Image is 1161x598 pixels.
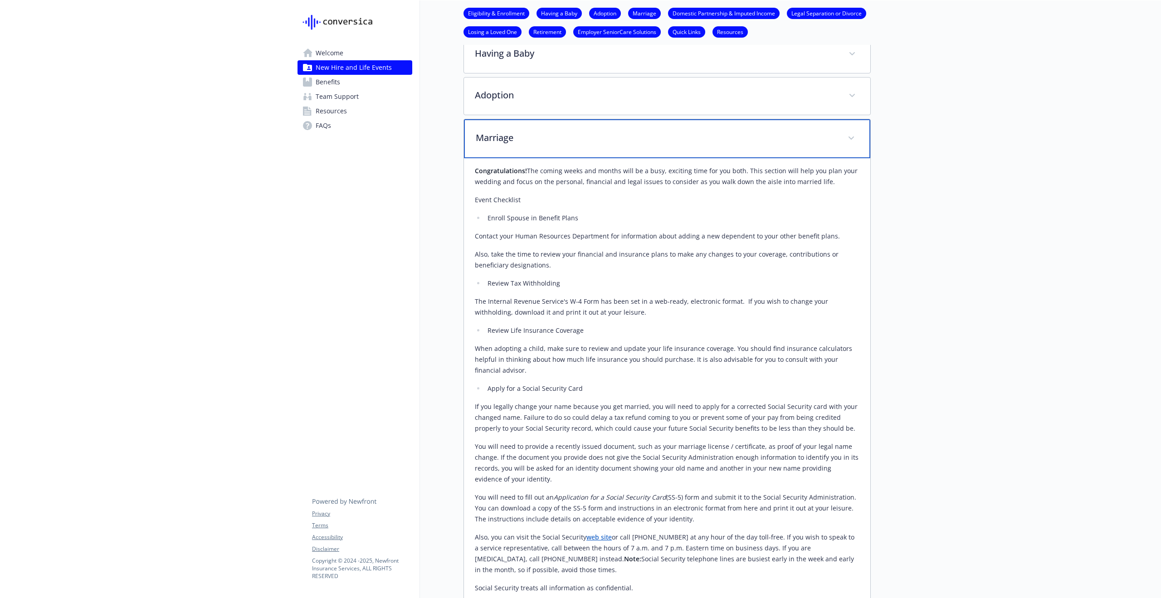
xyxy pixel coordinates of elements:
[298,75,412,89] a: Benefits
[298,60,412,75] a: New Hire and Life Events
[312,557,412,580] p: Copyright © 2024 - 2025 , Newfront Insurance Services, ALL RIGHTS RESERVED
[668,9,780,17] a: Domestic Partnership & Imputed Income
[485,278,859,289] li: Review Tax Withholding
[586,533,612,541] a: web site
[464,36,870,73] div: Having a Baby
[475,231,859,242] p: Contact your Human Resources Department for information about adding a new dependent to your othe...
[485,213,859,224] li: Enroll Spouse in Benefit Plans
[787,9,866,17] a: Legal Separation or Divorce
[476,131,837,145] p: Marriage
[589,9,621,17] a: Adoption
[475,47,838,60] p: Having a Baby
[475,194,859,205] p: Event Checklist
[537,9,582,17] a: Having a Baby
[475,165,859,187] p: The coming weeks and months will be a busy, exciting time for you both. This section will help yo...
[316,89,359,104] span: Team Support
[312,510,412,518] a: Privacy
[316,75,340,89] span: Benefits
[624,554,641,563] strong: Note:
[298,104,412,118] a: Resources
[463,27,522,36] a: Losing a Loved One
[668,27,705,36] a: Quick Links
[529,27,566,36] a: Retirement
[464,78,870,115] div: Adoption
[475,492,859,525] p: You will need to fill out an (SS-5) form and submit it to the Social Security Administration. You...
[316,104,347,118] span: Resources
[464,119,870,158] div: Marriage
[463,9,529,17] a: Eligibility & Enrollment
[554,493,666,501] em: Application for a Social Security Card
[475,249,859,271] p: Also, take the time to review your financial and insurance plans to make any changes to your cove...
[475,343,859,376] p: When adopting a child, make sure to review and update your life insurance coverage. You should fi...
[298,46,412,60] a: Welcome
[628,9,661,17] a: Marriage
[475,583,859,593] p: Social Security treats all information as confidential.
[298,118,412,133] a: FAQs
[475,401,859,434] p: If you legally change your name because you get married, you will need to apply for a corrected S...
[312,545,412,553] a: Disclaimer
[316,118,331,133] span: FAQs
[475,166,527,175] strong: Congratulations!
[298,89,412,104] a: Team Support
[475,441,859,485] p: You will need to provide a recently issued document, such as your marriage license / certificate,...
[485,383,859,394] li: Apply for a Social Security Card
[573,27,661,36] a: Employer SeniorCare Solutions
[475,296,859,318] p: The Internal Revenue Service's W-4 Form has been set in a web-ready, electronic format. If you wi...
[475,532,859,575] p: Also, you can visit the Social Security or call [PHONE_NUMBER] at any hour of the day toll-free. ...
[312,533,412,541] a: Accessibility
[316,60,392,75] span: New Hire and Life Events
[712,27,748,36] a: Resources
[316,46,343,60] span: Welcome
[485,325,859,336] li: Review Life Insurance Coverage
[312,521,412,530] a: Terms
[475,88,838,102] p: Adoption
